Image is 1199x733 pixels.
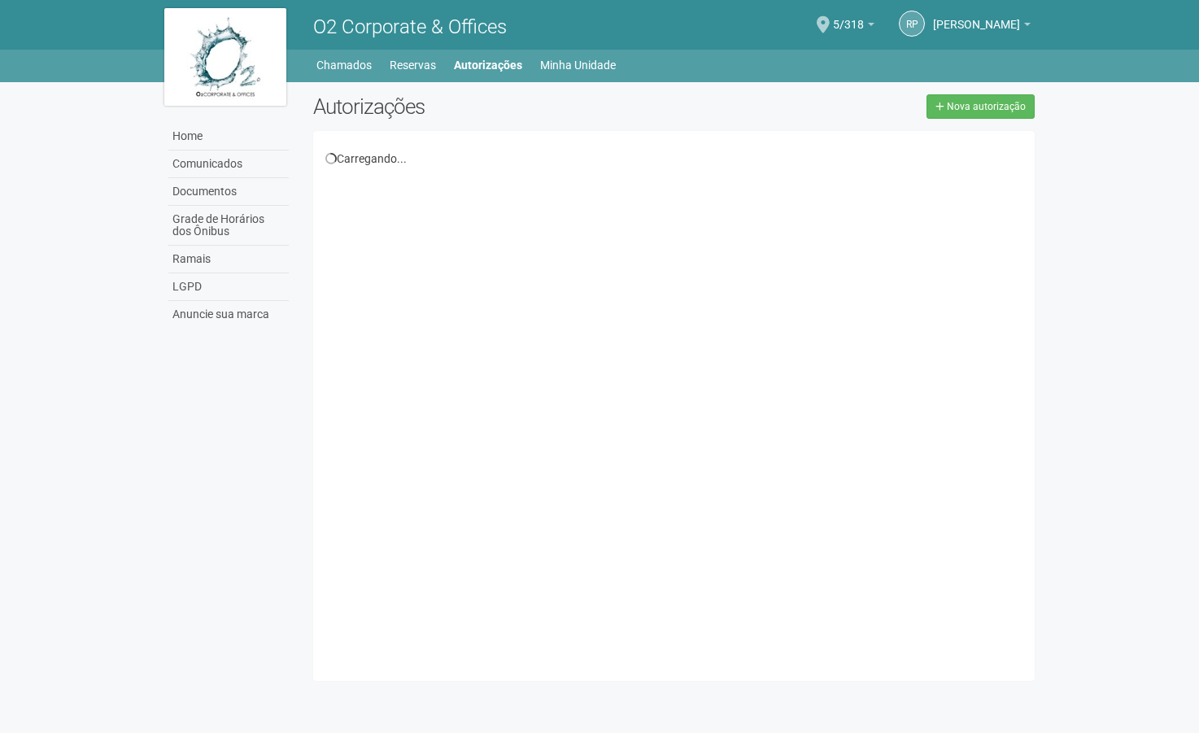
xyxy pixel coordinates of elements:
[168,273,289,301] a: LGPD
[168,151,289,178] a: Comunicados
[454,54,522,76] a: Autorizações
[316,54,372,76] a: Chamados
[926,94,1035,119] a: Nova autorização
[325,151,1022,166] div: Carregando...
[313,94,661,119] h2: Autorizações
[168,301,289,328] a: Anuncie sua marca
[933,2,1020,31] span: Renzo Pestana Barroso
[833,20,874,33] a: 5/318
[933,20,1031,33] a: [PERSON_NAME]
[168,178,289,206] a: Documentos
[168,123,289,151] a: Home
[168,206,289,246] a: Grade de Horários dos Ônibus
[390,54,436,76] a: Reservas
[899,11,925,37] a: RP
[168,246,289,273] a: Ramais
[313,15,507,38] span: O2 Corporate & Offices
[947,101,1026,112] span: Nova autorização
[833,2,864,31] span: 5/318
[540,54,616,76] a: Minha Unidade
[164,8,286,106] img: logo.jpg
